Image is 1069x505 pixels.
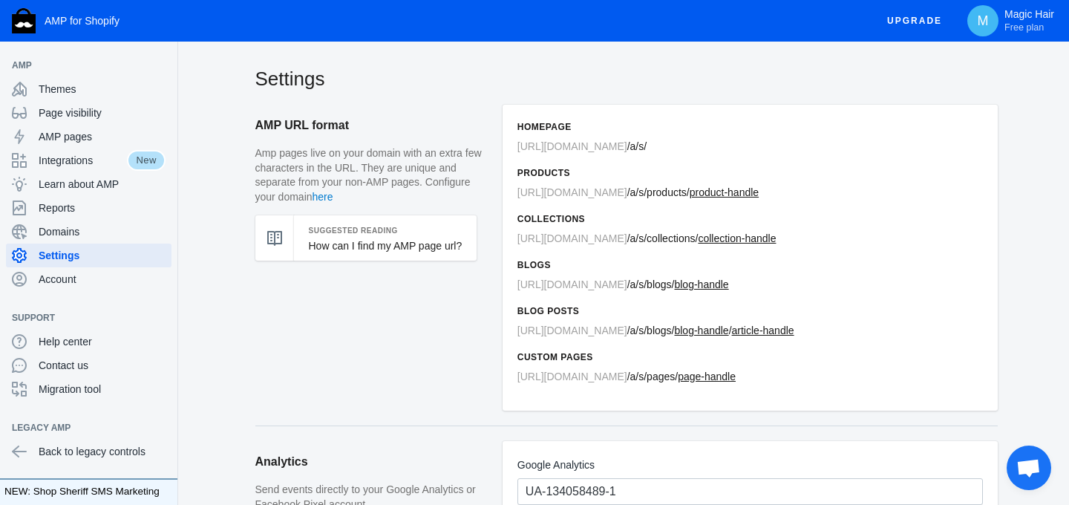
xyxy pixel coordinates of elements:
span: [URL][DOMAIN_NAME] [517,186,627,198]
h2: Analytics [255,441,488,483]
span: AMP for Shopify [45,15,120,27]
span: Learn about AMP [39,177,166,192]
a: How can I find my AMP page url? [309,240,462,252]
span: AMP pages [39,129,166,144]
span: Domains [39,224,166,239]
span: Page visibility [39,105,166,120]
span: a/s/ [630,140,647,152]
label: Google Analytics [517,456,983,475]
p: Amp pages live on your domain with an extra few characters in the URL. They are unique and separa... [255,146,488,204]
span: Back to legacy controls [39,444,166,459]
h6: Products [517,166,983,180]
img: Shop Sheriff Logo [12,8,36,33]
span: [URL][DOMAIN_NAME] [517,371,627,382]
u: page-handle [678,371,736,382]
h6: Blog posts [517,304,983,319]
input: e.g. G-XXXXXXX [517,478,983,505]
h6: Collections [517,212,983,227]
a: Account [6,267,171,291]
u: collection-handle [698,232,776,244]
h6: Blogs [517,258,983,273]
span: Integrations [39,153,127,168]
a: Reports [6,196,171,220]
button: Upgrade [875,7,954,35]
span: Settings [39,248,166,263]
span: [URL][DOMAIN_NAME] [517,325,627,336]
span: AMP [12,58,151,73]
a: Back to legacy controls [6,440,171,463]
span: [URL][DOMAIN_NAME] [517,232,627,244]
a: Contact us [6,353,171,377]
span: New [127,150,166,171]
span: Migration tool [39,382,166,397]
span: M [975,13,990,28]
span: Free plan [1004,22,1044,33]
span: Reports [39,201,166,215]
a: Themes [6,77,171,101]
span: a/s [630,325,644,336]
a: Domains [6,220,171,244]
span: [URL][DOMAIN_NAME] [517,278,627,290]
h6: Homepage [517,120,983,134]
a: Settings [6,244,171,267]
u: blog-handle [674,325,728,336]
span: Legacy AMP [12,420,151,435]
a: Page visibility [6,101,171,125]
h5: Suggested Reading [309,223,462,238]
h2: AMP URL format [255,105,488,146]
span: / [517,140,647,152]
a: IntegrationsNew [6,149,171,172]
u: blog-handle [674,278,728,290]
a: Migration tool [6,377,171,401]
span: Contact us [39,358,166,373]
button: Add a sales channel [151,315,174,321]
span: [URL][DOMAIN_NAME] [517,140,627,152]
a: Learn about AMP [6,172,171,196]
span: / /products/ [517,186,759,198]
span: a/s [630,371,644,382]
span: / /blogs/ [517,278,729,290]
button: Add a sales channel [151,62,174,68]
u: product-handle [690,186,759,198]
h2: Settings [255,65,998,92]
p: Magic Hair [1004,8,1054,33]
div: Chat abierto [1007,446,1051,490]
span: a/s [630,232,644,244]
span: Account [39,272,166,287]
a: AMP pages [6,125,171,149]
span: Help center [39,334,166,349]
button: Add a sales channel [151,425,174,431]
span: / /collections/ [517,232,777,244]
span: a/s [630,186,644,198]
span: / /pages/ [517,371,736,382]
a: here [313,191,333,203]
span: Upgrade [887,7,942,34]
u: article-handle [732,325,794,336]
span: a/s [630,278,644,290]
h6: Custom pages [517,350,983,365]
span: / /blogs/ / [517,325,794,336]
span: Support [12,310,151,325]
span: Themes [39,82,166,97]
